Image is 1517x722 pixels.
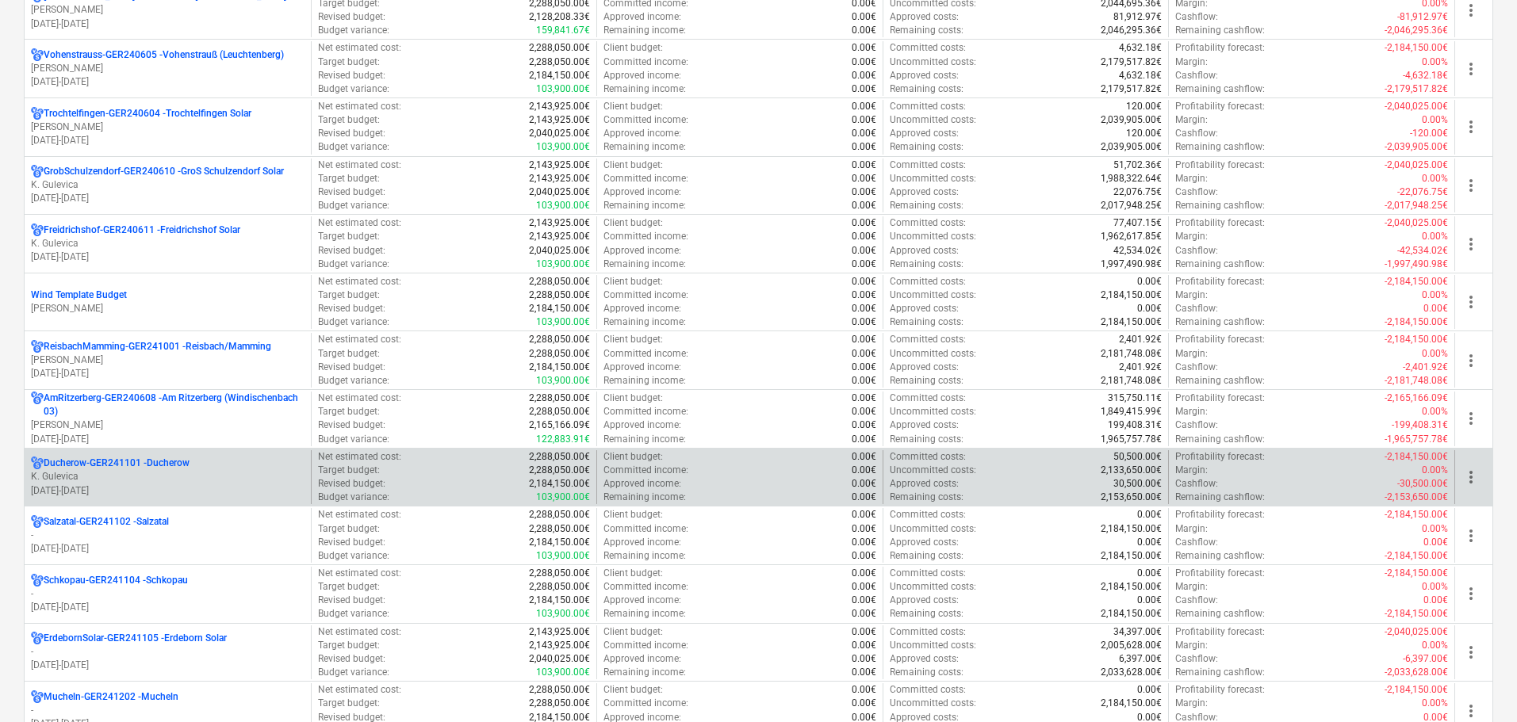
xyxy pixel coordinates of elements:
p: Profitability forecast : [1175,392,1265,405]
div: ReisbachMamming-GER241001 -Reisbach/Mamming[PERSON_NAME][DATE]-[DATE] [31,340,305,380]
p: 0.00% [1422,230,1448,243]
p: Approved costs : [890,244,959,258]
p: 0.00€ [852,24,876,37]
p: 4,632.18€ [1119,41,1162,55]
p: Budget variance : [318,374,389,388]
p: Target budget : [318,230,380,243]
p: Approved costs : [890,361,959,374]
div: Ducherow-GER241101 -DucherowK. Gulevica[DATE]-[DATE] [31,457,305,497]
span: more_vert [1461,292,1481,311]
p: Committed costs : [890,41,966,55]
p: 2,401.92€ [1119,333,1162,346]
p: -2,401.92€ [1403,361,1448,374]
p: Client budget : [603,41,663,55]
p: 0.00€ [852,113,876,127]
p: 2,184,150.00€ [1101,288,1162,302]
p: 2,040,025.00€ [529,244,590,258]
div: Freidrichshof-GER240611 -Freidrichshof SolarK. Gulevica[DATE]-[DATE] [31,223,305,264]
p: Profitability forecast : [1175,100,1265,113]
p: Remaining income : [603,140,686,154]
p: 2,181,748.08€ [1101,347,1162,361]
span: more_vert [1461,235,1481,254]
p: 2,017,948.25€ [1101,199,1162,212]
div: Schkopau-GER241104 -Schkopau-[DATE]-[DATE] [31,574,305,614]
p: 0.00€ [852,140,876,154]
p: 2,288,050.00€ [529,288,590,302]
p: 120.00€ [1126,127,1162,140]
p: Net estimated cost : [318,333,401,346]
p: -2,184,150.00€ [1385,275,1448,288]
p: [PERSON_NAME] [31,353,305,367]
span: more_vert [1461,584,1481,603]
p: 0.00€ [852,127,876,140]
p: 0.00€ [852,100,876,113]
p: Remaining cashflow : [1175,24,1265,37]
p: Cashflow : [1175,69,1218,82]
div: Wind Template Budget[PERSON_NAME] [31,288,305,315]
p: 2,143,925.00€ [529,172,590,185]
p: 0.00€ [852,69,876,82]
p: 42,534.02€ [1113,244,1162,258]
p: 0.00€ [852,302,876,315]
p: Committed income : [603,113,688,127]
p: 2,184,150.00€ [529,361,590,374]
p: [DATE] - [DATE] [31,601,305,614]
p: [DATE] - [DATE] [31,17,305,31]
p: [DATE] - [DATE] [31,484,305,498]
p: Approved income : [603,127,681,140]
p: Salzatal-GER241102 - Salzatal [44,515,169,529]
p: 0.00€ [1423,302,1448,315]
span: more_vert [1461,59,1481,78]
p: 0.00% [1422,113,1448,127]
p: 0.00€ [852,361,876,374]
p: Cashflow : [1175,127,1218,140]
p: Remaining costs : [890,199,963,212]
p: Profitability forecast : [1175,333,1265,346]
p: 0.00% [1422,347,1448,361]
p: 103,900.00€ [536,199,590,212]
p: Target budget : [318,347,380,361]
p: Approved income : [603,10,681,24]
div: Project has multi currencies enabled [31,107,44,120]
p: Remaining income : [603,315,686,329]
div: Salzatal-GER241102 -Salzatal-[DATE]-[DATE] [31,515,305,556]
p: Profitability forecast : [1175,275,1265,288]
p: 103,900.00€ [536,315,590,329]
p: ErdebornSolar-GER241105 - Erdeborn Solar [44,632,227,645]
div: Project has multi currencies enabled [31,165,44,178]
p: Trochtelfingen-GER240604 - Trochtelfingen Solar [44,107,251,120]
p: 0.00€ [852,333,876,346]
p: [DATE] - [DATE] [31,134,305,147]
p: 0.00% [1422,288,1448,302]
p: 0.00€ [852,230,876,243]
p: Budget variance : [318,24,389,37]
p: 2,143,925.00€ [529,113,590,127]
p: 0.00€ [852,347,876,361]
p: 0.00€ [852,172,876,185]
p: 2,288,050.00€ [529,405,590,418]
p: Cashflow : [1175,185,1218,199]
span: more_vert [1461,1,1481,20]
p: [PERSON_NAME] [31,120,305,134]
div: Project has multi currencies enabled [31,48,44,62]
span: more_vert [1461,351,1481,370]
p: 0.00€ [852,41,876,55]
p: 2,143,925.00€ [529,230,590,243]
p: Remaining cashflow : [1175,374,1265,388]
p: 77,407.15€ [1113,216,1162,230]
p: Budget variance : [318,199,389,212]
p: 2,401.92€ [1119,361,1162,374]
p: 0.00€ [852,199,876,212]
p: Revised budget : [318,244,385,258]
p: Schkopau-GER241104 - Schkopau [44,574,188,587]
p: Remaining costs : [890,374,963,388]
p: 0.00€ [852,315,876,329]
p: 2,181,748.08€ [1101,374,1162,388]
span: more_vert [1461,643,1481,662]
p: Committed costs : [890,392,966,405]
p: 2,288,050.00€ [529,347,590,361]
p: Budget variance : [318,315,389,329]
p: 2,288,050.00€ [529,333,590,346]
p: Approved costs : [890,127,959,140]
div: Project has multi currencies enabled [31,515,44,529]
